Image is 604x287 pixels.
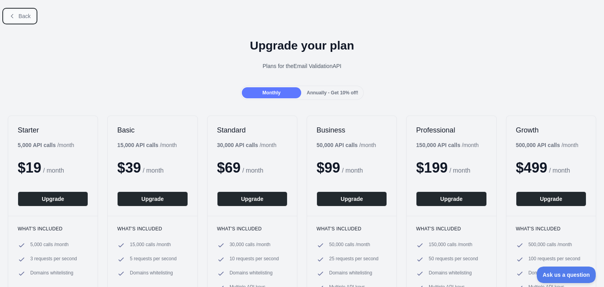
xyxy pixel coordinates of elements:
span: $ 69 [217,160,241,176]
div: / month [217,141,276,149]
b: 30,000 API calls [217,142,258,148]
span: $ 99 [317,160,340,176]
h2: Professional [416,125,486,135]
div: / month [317,141,376,149]
h2: Growth [516,125,586,135]
iframe: Toggle Customer Support [537,267,596,283]
h2: Business [317,125,387,135]
b: 150,000 API calls [416,142,460,148]
b: 50,000 API calls [317,142,358,148]
span: $ 199 [416,160,447,176]
div: / month [416,141,479,149]
div: / month [516,141,578,149]
h2: Standard [217,125,287,135]
b: 500,000 API calls [516,142,560,148]
span: $ 499 [516,160,547,176]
